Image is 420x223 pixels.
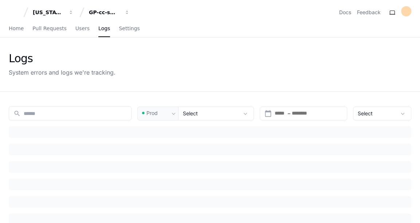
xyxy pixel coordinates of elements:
span: Prod [146,109,158,117]
span: Settings [119,26,140,31]
div: Logs [9,52,115,65]
a: Home [9,20,24,37]
a: Docs [339,9,351,16]
span: Select [183,110,198,116]
a: Pull Requests [32,20,66,37]
span: Home [9,26,24,31]
mat-icon: calendar_today [264,110,272,117]
button: [US_STATE] Pacific [30,6,76,19]
a: Logs [98,20,110,37]
div: [US_STATE] Pacific [33,9,64,16]
span: Logs [98,26,110,31]
span: Users [75,26,90,31]
span: Pull Requests [32,26,66,31]
span: Select [358,110,373,116]
mat-icon: search [13,110,21,117]
button: GP-cc-sml-apps [86,6,133,19]
a: Users [75,20,90,37]
button: Feedback [357,9,381,16]
div: System errors and logs we're tracking. [9,68,115,77]
div: GP-cc-sml-apps [89,9,120,16]
span: – [288,110,290,117]
button: Open calendar [264,110,272,117]
a: Settings [119,20,140,37]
